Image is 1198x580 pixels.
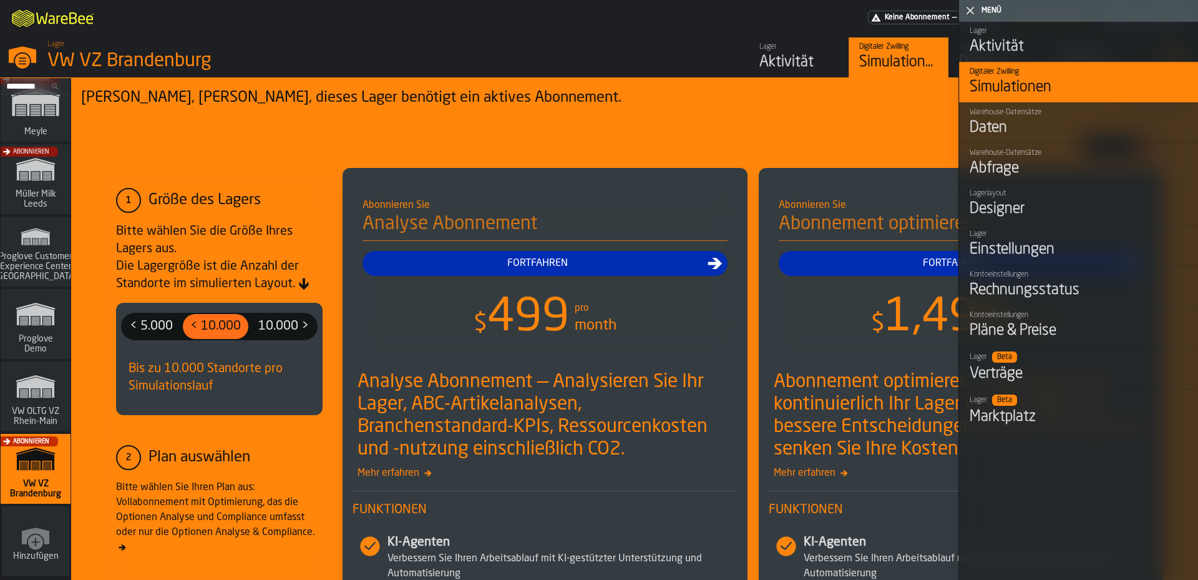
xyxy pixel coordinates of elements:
div: Größe des Lagers [149,190,261,210]
span: 499 [487,296,570,341]
div: Abonnieren Sie [779,198,1144,213]
div: thumb [251,314,316,339]
div: month [575,316,616,336]
label: button-switch-multi-< 5.000 [121,313,182,340]
span: < 10.000 [185,317,246,337]
span: — [952,13,957,22]
span: VW OLTG VZ Rhein-Main [6,406,66,426]
span: Mehr erfahren [353,466,738,481]
div: Plan auswählen [149,448,250,468]
div: KI-Agenten [804,534,1154,551]
a: link-to-/wh/new [2,506,69,579]
div: Abonnement optimieren — Optimieren Sie kontinuierlich Ihr Lager mit KI, treffen Sie bessere Entsc... [774,371,1154,461]
div: Fortfahren [368,256,708,271]
div: Bis zu 10.000 Standorte pro Simulationslauf [121,350,318,405]
div: thumb [122,314,180,339]
span: < 5.000 [125,317,178,337]
div: Bitte wählen Sie die Größe Ihres Lagers aus. Die Lagergröße ist die Anzahl der Standorte im simul... [116,223,323,293]
a: link-to-/wh/i/9ddcc54a-0a13-4fa4-8169-7a9b979f5f30/simulations [1,144,71,217]
div: pro [575,301,589,316]
div: 2 [116,445,141,470]
label: button-switch-multi-< 10.000 [182,313,250,340]
div: 1 [116,188,141,213]
a: link-to-/wh/i/e36b03eb-bea5-40ab-83a2-6422b9ded721/simulations [1,289,71,361]
h4: Analyse Abonnement [363,213,728,241]
div: KI-Agenten [387,534,738,551]
a: link-to-/wh/i/b725f59e-a7b8-4257-9acf-85a504d5909c/simulations [1,217,71,289]
a: link-to-/wh/i/fa05c68f-4c9c-4120-ba7f-9a7e5740d4da/simulations [1,434,71,506]
a: link-to-/wh/i/fa05c68f-4c9c-4120-ba7f-9a7e5740d4da/simulations [849,37,948,77]
a: link-to-/wh/i/fa05c68f-4c9c-4120-ba7f-9a7e5740d4da/data [948,37,1048,77]
div: Simulationen [859,52,938,72]
div: Lager [759,42,839,51]
h4: Abonnement optimieren [779,213,1144,241]
div: thumb [183,314,248,339]
div: Menü-Abonnement [868,11,1001,24]
span: Proglove Demo [6,334,66,354]
a: link-to-/wh/i/44979e6c-6f66-405e-9874-c1e29f02a54a/simulations [1,361,71,434]
button: button-Fortfahren [363,251,728,276]
a: link-to-/wh/i/fa05c68f-4c9c-4120-ba7f-9a7e5740d4da/pricing/ [868,11,1001,24]
div: Bitte wählen Sie Ihren Plan aus: Vollabonnement mit Optimierung, das die Optionen Analyse und Com... [116,480,323,555]
span: Hinzufügen [13,551,59,561]
span: Funktionen [769,501,1154,519]
span: Lager [47,40,65,49]
div: VW VZ Brandenburg [47,50,384,72]
span: $ [474,312,487,337]
div: Aktivität [759,52,839,72]
a: link-to-/wh/i/a559492c-8db7-4f96-b4fe-6fc1bd76401c/simulations [1,72,71,144]
span: Funktionen [353,501,738,519]
span: Abonnieren [13,149,49,155]
div: Fortfahren [784,256,1124,271]
div: Digitaler Zwilling [859,42,938,51]
span: $ [871,312,885,337]
div: [PERSON_NAME], [PERSON_NAME], dieses Lager benötigt ein aktives Abonnement. [81,88,1123,108]
span: 1,499 [885,296,1004,341]
button: button-Fortfahren [779,251,1144,276]
span: Abonnieren [13,438,49,445]
div: Abonnieren Sie [363,198,728,213]
span: Keine Abonnement [885,13,950,22]
div: Analyse Abonnement — Analysieren Sie Ihr Lager, ABC-Artikelanalysen, Branchenstandard-KPIs, Resso... [358,371,738,461]
span: 10.000 > [253,317,314,337]
span: Mehr erfahren [769,466,1154,481]
label: button-switch-multi-10.000 > [250,313,318,340]
a: link-to-/wh/i/fa05c68f-4c9c-4120-ba7f-9a7e5740d4da/feed/ [749,37,849,77]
